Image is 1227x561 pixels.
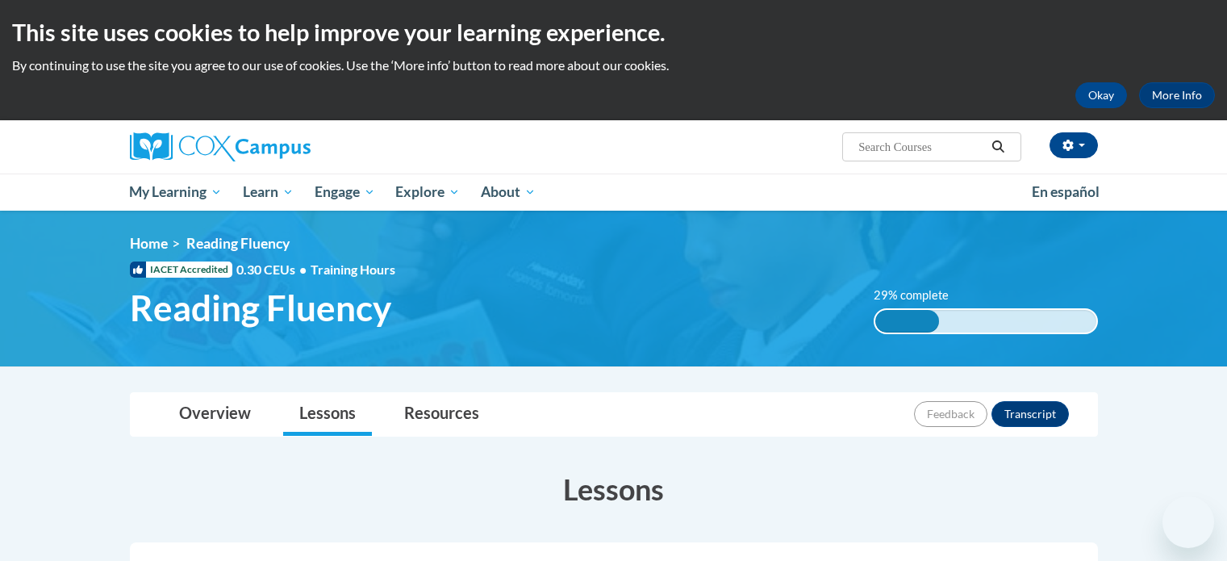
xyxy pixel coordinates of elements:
button: Search [986,137,1010,157]
div: Main menu [106,174,1122,211]
h2: This site uses cookies to help improve your learning experience. [12,16,1215,48]
span: Training Hours [311,262,395,277]
a: Resources [388,393,495,436]
button: Transcript [991,401,1069,427]
a: More Info [1139,82,1215,108]
span: Explore [395,182,460,202]
span: Reading Fluency [130,287,391,329]
button: Okay [1075,82,1127,108]
a: About [470,174,546,211]
span: IACET Accredited [130,262,232,278]
a: Home [130,235,168,252]
p: By continuing to use the site you agree to our use of cookies. Use the ‘More info’ button to read... [12,57,1215,74]
span: Engage [315,182,375,202]
span: My Learning [129,182,222,202]
span: En español [1032,183,1100,200]
button: Account Settings [1050,132,1098,158]
h3: Lessons [130,469,1098,509]
a: Cox Campus [130,132,436,161]
a: Learn [232,174,304,211]
span: • [299,262,307,277]
div: 29% complete [875,310,939,333]
span: Learn [243,182,294,202]
iframe: Button to launch messaging window [1162,496,1214,548]
input: Search Courses [857,137,986,157]
a: En español [1021,175,1110,209]
span: Reading Fluency [186,235,290,252]
label: 29% complete [874,287,966,304]
img: Cox Campus [130,132,311,161]
span: 0.30 CEUs [236,261,311,278]
a: My Learning [119,174,233,211]
a: Lessons [283,393,372,436]
a: Engage [304,174,386,211]
a: Overview [163,393,267,436]
span: About [481,182,536,202]
button: Feedback [914,401,987,427]
a: Explore [385,174,470,211]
